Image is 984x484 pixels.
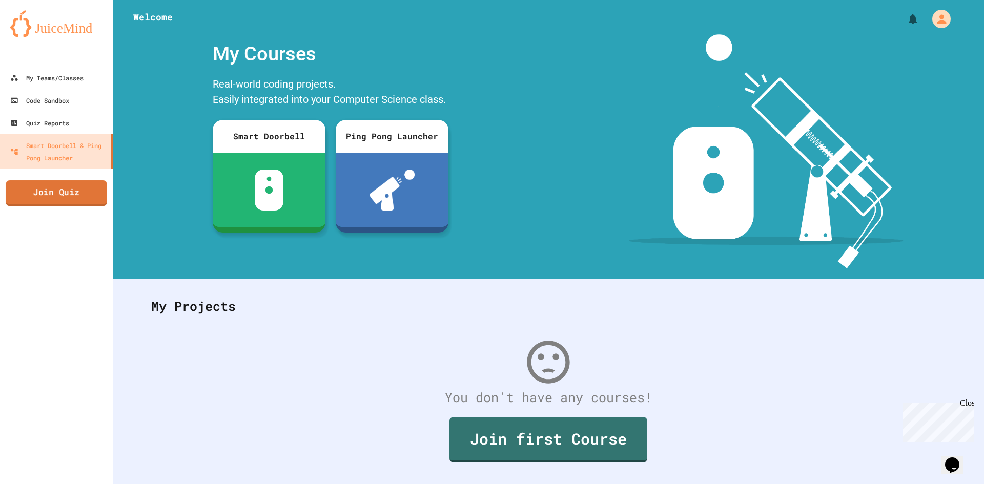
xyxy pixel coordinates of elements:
div: Code Sandbox [10,94,69,107]
div: My Notifications [888,10,921,28]
div: You don't have any courses! [141,388,956,407]
div: My Courses [208,34,454,74]
div: Ping Pong Launcher [336,120,448,153]
img: ppl-with-ball.png [370,170,415,211]
div: Smart Doorbell & Ping Pong Launcher [10,139,107,164]
div: My Account [921,7,953,31]
img: logo-orange.svg [10,10,102,37]
img: sdb-white.svg [255,170,284,211]
div: Smart Doorbell [213,120,325,153]
a: Join Quiz [6,180,107,206]
div: My Projects [141,286,956,326]
iframe: chat widget [941,443,974,474]
div: Quiz Reports [10,117,69,129]
iframe: chat widget [899,398,974,442]
div: Real-world coding projects. Easily integrated into your Computer Science class. [208,74,454,112]
a: Join first Course [449,417,647,462]
img: banner-image-my-projects.png [629,34,904,268]
div: My Teams/Classes [10,72,84,84]
div: Chat with us now!Close [4,4,71,65]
